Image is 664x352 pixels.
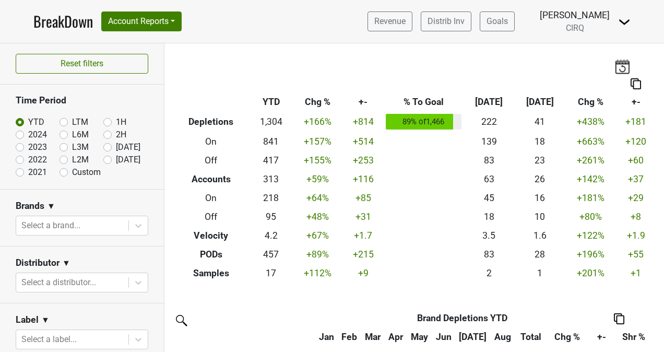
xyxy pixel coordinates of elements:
[62,257,70,269] span: ▼
[250,170,292,189] td: 313
[343,189,383,207] td: +85
[491,327,515,346] th: Aug: activate to sort column ascending
[565,207,616,226] td: +80 %
[515,132,565,151] td: 18
[72,154,89,166] label: L2M
[515,327,548,346] th: Total: activate to sort column ascending
[464,93,514,112] th: [DATE]
[566,23,584,33] span: CIRQ
[116,116,126,128] label: 1H
[565,132,616,151] td: +663 %
[587,327,616,346] th: +-: activate to sort column ascending
[343,245,383,264] td: +215
[72,116,88,128] label: LTM
[33,10,93,32] a: BreakDown
[172,112,250,133] th: Depletions
[616,170,656,189] td: +37
[343,151,383,170] td: +253
[464,132,514,151] td: 139
[515,189,565,207] td: 16
[616,189,656,207] td: +29
[515,112,565,133] td: 41
[618,16,631,28] img: Dropdown Menu
[315,327,338,346] th: Jan: activate to sort column ascending
[421,11,471,31] a: Distrib Inv
[464,170,514,189] td: 63
[565,170,616,189] td: +142 %
[464,226,514,245] td: 3.5
[343,170,383,189] td: +116
[116,154,140,166] label: [DATE]
[16,201,44,212] h3: Brands
[540,8,610,22] div: [PERSON_NAME]
[338,327,360,346] th: Feb: activate to sort column ascending
[515,93,565,112] th: [DATE]
[515,245,565,264] td: 28
[338,309,587,327] th: Brand Depletions YTD
[432,327,455,346] th: Jun: activate to sort column ascending
[464,112,514,133] td: 222
[616,151,656,170] td: +60
[172,189,250,207] th: On
[361,327,384,346] th: Mar: activate to sort column ascending
[343,226,383,245] td: +1.7
[250,264,292,283] td: 17
[250,226,292,245] td: 4.2
[116,141,140,154] label: [DATE]
[455,327,491,346] th: Jul: activate to sort column ascending
[292,93,343,112] th: Chg %
[548,327,587,346] th: Chg %: activate to sort column ascending
[16,95,148,106] h3: Time Period
[250,207,292,226] td: 95
[172,311,189,328] img: filter
[631,78,641,89] img: Copy to clipboard
[565,151,616,170] td: +261 %
[172,226,250,245] th: Velocity
[116,128,126,141] label: 2H
[41,314,50,326] span: ▼
[172,207,250,226] th: Off
[172,327,315,346] th: &nbsp;: activate to sort column ascending
[28,141,47,154] label: 2023
[565,93,616,112] th: Chg %
[292,189,343,207] td: +64 %
[16,54,148,74] button: Reset filters
[250,189,292,207] td: 218
[16,314,39,325] h3: Label
[616,132,656,151] td: +120
[480,11,515,31] a: Goals
[464,264,514,283] td: 2
[616,264,656,283] td: +1
[72,128,89,141] label: L6M
[292,170,343,189] td: +59 %
[515,170,565,189] td: 26
[464,151,514,170] td: 83
[464,245,514,264] td: 83
[616,112,656,133] td: +181
[565,189,616,207] td: +181 %
[343,207,383,226] td: +31
[172,151,250,170] th: Off
[515,264,565,283] td: 1
[250,132,292,151] td: 841
[250,151,292,170] td: 417
[614,59,630,74] img: last_updated_date
[565,245,616,264] td: +196 %
[407,327,433,346] th: May: activate to sort column ascending
[172,132,250,151] th: On
[565,226,616,245] td: +122 %
[47,200,55,213] span: ▼
[515,151,565,170] td: 23
[343,132,383,151] td: +514
[250,112,292,133] td: 1,304
[101,11,182,31] button: Account Reports
[292,207,343,226] td: +48 %
[515,226,565,245] td: 1.6
[292,132,343,151] td: +157 %
[616,245,656,264] td: +55
[292,112,343,133] td: +166 %
[367,11,412,31] a: Revenue
[616,226,656,245] td: +1.9
[28,166,47,179] label: 2021
[72,166,101,179] label: Custom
